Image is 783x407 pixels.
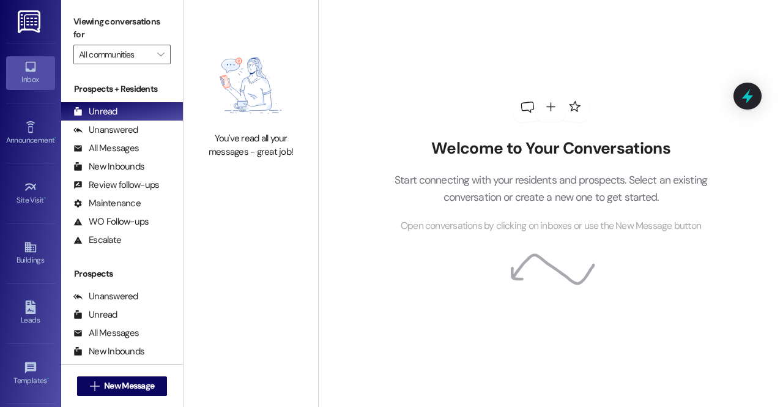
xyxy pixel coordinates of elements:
[104,379,154,392] span: New Message
[73,234,121,247] div: Escalate
[79,45,151,64] input: All communities
[6,297,55,330] a: Leads
[73,290,138,303] div: Unanswered
[6,177,55,210] a: Site Visit •
[73,327,139,340] div: All Messages
[73,179,159,192] div: Review follow-ups
[73,308,117,321] div: Unread
[73,124,138,136] div: Unanswered
[6,357,55,390] a: Templates •
[73,345,144,358] div: New Inbounds
[73,215,149,228] div: WO Follow-ups
[157,50,164,59] i: 
[6,237,55,270] a: Buildings
[47,375,49,383] span: •
[54,134,56,143] span: •
[73,12,171,45] label: Viewing conversations for
[61,83,183,95] div: Prospects + Residents
[44,194,46,203] span: •
[197,132,305,159] div: You've read all your messages - great job!
[18,10,43,33] img: ResiDesk Logo
[376,171,726,206] p: Start connecting with your residents and prospects. Select an existing conversation or create a n...
[90,381,99,391] i: 
[197,45,305,126] img: empty-state
[73,160,144,173] div: New Inbounds
[77,376,168,396] button: New Message
[73,105,117,118] div: Unread
[61,267,183,280] div: Prospects
[73,142,139,155] div: All Messages
[6,56,55,89] a: Inbox
[73,197,141,210] div: Maintenance
[401,218,701,234] span: Open conversations by clicking on inboxes or use the New Message button
[376,139,726,159] h2: Welcome to Your Conversations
